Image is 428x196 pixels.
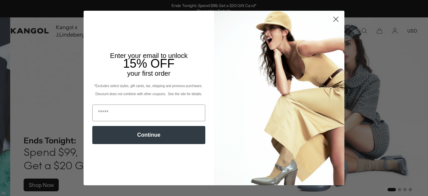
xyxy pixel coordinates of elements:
[94,84,203,96] span: *Excludes select styles, gift cards, tax, shipping and previous purchases. Discount does not comb...
[92,126,205,144] button: Continue
[92,105,205,121] input: Email
[127,70,170,77] span: your first order
[123,57,175,70] span: 15% OFF
[330,13,342,25] button: Close dialog
[110,52,188,59] span: Enter your email to unlock
[214,11,344,185] img: 93be19ad-e773-4382-80b9-c9d740c9197f.jpeg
